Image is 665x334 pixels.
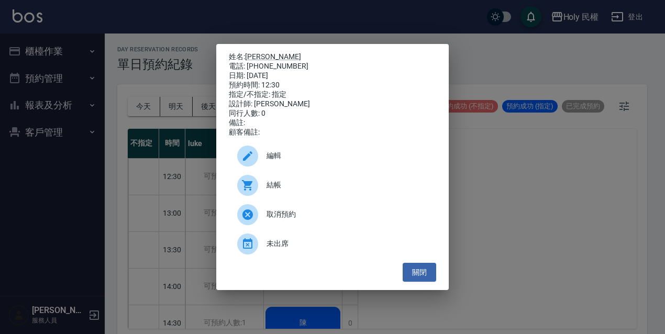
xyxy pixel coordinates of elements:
div: 顧客備註: [229,128,436,137]
div: 預約時間: 12:30 [229,81,436,90]
div: 備註: [229,118,436,128]
a: [PERSON_NAME] [245,52,301,61]
div: 同行人數: 0 [229,109,436,118]
div: 設計師: [PERSON_NAME] [229,99,436,109]
span: 結帳 [267,180,428,191]
span: 未出席 [267,238,428,249]
div: 電話: [PHONE_NUMBER] [229,62,436,71]
div: 編輯 [229,141,436,171]
div: 未出席 [229,229,436,259]
span: 取消預約 [267,209,428,220]
div: 指定/不指定: 指定 [229,90,436,99]
a: 結帳 [229,171,436,200]
div: 日期: [DATE] [229,71,436,81]
div: 取消預約 [229,200,436,229]
span: 編輯 [267,150,428,161]
p: 姓名: [229,52,436,62]
button: 關閉 [403,263,436,282]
